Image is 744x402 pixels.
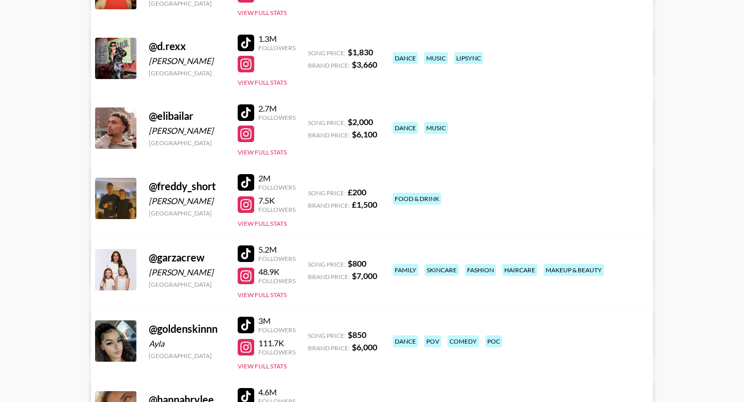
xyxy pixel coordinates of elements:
div: [PERSON_NAME] [149,126,225,136]
div: poc [485,335,502,347]
div: pov [424,335,441,347]
strong: $ 2,000 [348,117,373,127]
button: View Full Stats [238,9,287,17]
div: family [393,264,419,276]
div: 1.3M [258,34,296,44]
div: fashion [465,264,496,276]
span: Song Price: [308,49,346,57]
div: Followers [258,326,296,334]
span: Song Price: [308,332,346,339]
strong: $ 850 [348,330,366,339]
div: Followers [258,114,296,121]
span: Brand Price: [308,273,350,281]
div: [GEOGRAPHIC_DATA] [149,209,225,217]
div: makeup & beauty [544,264,604,276]
strong: $ 800 [348,258,366,268]
div: dance [393,122,418,134]
div: 5.2M [258,244,296,255]
button: View Full Stats [238,148,287,156]
div: @ goldenskinnn [149,322,225,335]
div: skincare [425,264,459,276]
div: lipsync [454,52,483,64]
div: [GEOGRAPHIC_DATA] [149,139,225,147]
div: 48.9K [258,267,296,277]
div: haircare [502,264,537,276]
span: Brand Price: [308,344,350,352]
div: @ elibailar [149,110,225,122]
div: @ garzacrew [149,251,225,264]
div: 4.6M [258,387,296,397]
div: [GEOGRAPHIC_DATA] [149,69,225,77]
div: Followers [258,44,296,52]
strong: £ 1,500 [352,199,377,209]
strong: $ 6,100 [352,129,377,139]
strong: $ 6,000 [352,342,377,352]
div: 7.5K [258,195,296,206]
div: [PERSON_NAME] [149,196,225,206]
button: View Full Stats [238,79,287,86]
div: Followers [258,277,296,285]
strong: $ 7,000 [352,271,377,281]
button: View Full Stats [238,291,287,299]
strong: £ 200 [348,187,366,197]
strong: $ 1,830 [348,47,373,57]
div: 2M [258,173,296,183]
div: @ freddy_short [149,180,225,193]
span: Song Price: [308,189,346,197]
span: Song Price: [308,119,346,127]
span: Brand Price: [308,202,350,209]
div: dance [393,52,418,64]
div: Ayla [149,338,225,349]
div: music [424,52,448,64]
span: Brand Price: [308,131,350,139]
div: comedy [447,335,479,347]
span: Song Price: [308,260,346,268]
div: [PERSON_NAME] [149,56,225,66]
div: 2.7M [258,103,296,114]
div: 111.7K [258,338,296,348]
div: food & drink [393,193,441,205]
div: [GEOGRAPHIC_DATA] [149,281,225,288]
button: View Full Stats [238,362,287,370]
div: dance [393,335,418,347]
div: music [424,122,448,134]
div: [PERSON_NAME] [149,267,225,277]
div: Followers [258,255,296,262]
div: Followers [258,348,296,356]
div: 3M [258,316,296,326]
strong: $ 3,660 [352,59,377,69]
div: @ d.rexx [149,40,225,53]
span: Brand Price: [308,61,350,69]
button: View Full Stats [238,220,287,227]
div: Followers [258,183,296,191]
div: Followers [258,206,296,213]
div: [GEOGRAPHIC_DATA] [149,352,225,360]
